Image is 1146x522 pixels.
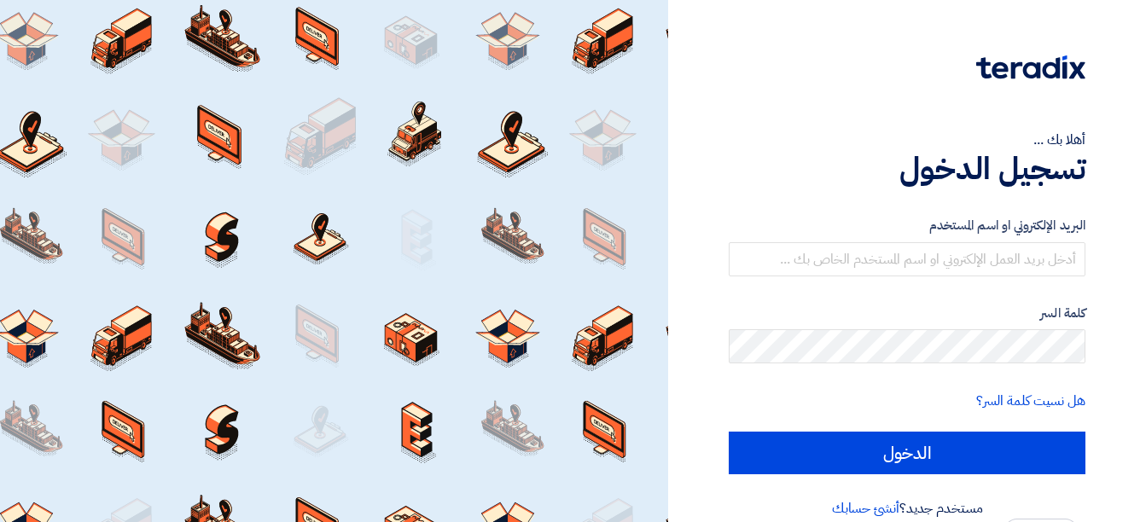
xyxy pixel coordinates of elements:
div: مستخدم جديد؟ [729,498,1085,519]
a: هل نسيت كلمة السر؟ [976,391,1085,411]
input: الدخول [729,432,1085,474]
input: أدخل بريد العمل الإلكتروني او اسم المستخدم الخاص بك ... [729,242,1085,276]
div: أهلا بك ... [729,130,1085,150]
a: أنشئ حسابك [832,498,899,519]
label: كلمة السر [729,304,1085,323]
img: Teradix logo [976,55,1085,79]
label: البريد الإلكتروني او اسم المستخدم [729,216,1085,235]
h1: تسجيل الدخول [729,150,1085,188]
